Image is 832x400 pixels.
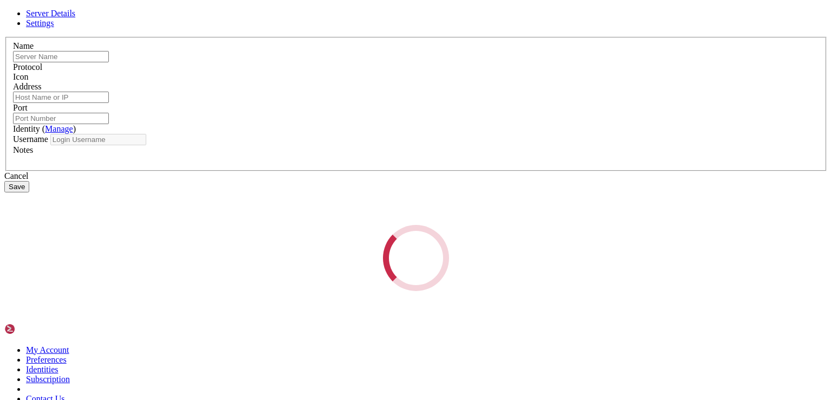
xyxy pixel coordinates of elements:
[13,145,33,154] label: Notes
[4,171,828,181] div: Cancel
[26,365,58,374] a: Identities
[13,103,28,112] label: Port
[13,134,48,144] label: Username
[13,113,109,124] input: Port Number
[13,51,109,62] input: Server Name
[45,124,73,133] a: Manage
[13,41,34,50] label: Name
[13,92,109,103] input: Host Name or IP
[26,355,67,364] a: Preferences
[13,82,41,91] label: Address
[42,124,76,133] span: ( )
[26,18,54,28] a: Settings
[26,345,69,354] a: My Account
[4,181,29,192] button: Save
[371,212,461,303] div: Loading...
[13,62,42,72] label: Protocol
[26,375,70,384] a: Subscription
[26,9,75,18] a: Server Details
[4,324,67,334] img: Shellngn
[13,72,28,81] label: Icon
[13,124,76,133] label: Identity
[50,134,146,145] input: Login Username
